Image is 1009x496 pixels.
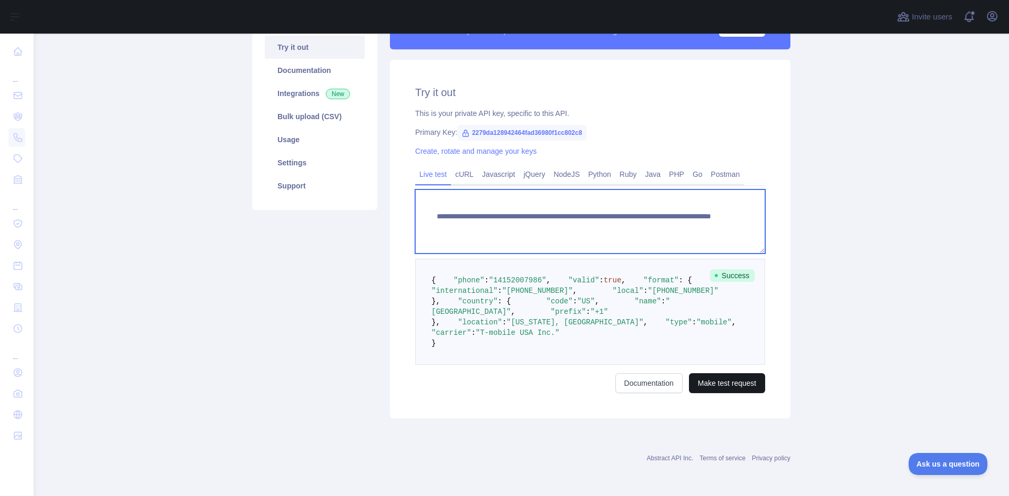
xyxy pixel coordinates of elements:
div: ... [8,63,25,84]
span: , [643,318,647,326]
a: PHP [665,166,688,183]
span: : [485,276,489,284]
span: "international" [431,287,498,295]
span: "T-mobile USA Inc." [476,329,560,337]
button: Invite users [895,8,954,25]
a: Postman [707,166,744,183]
span: : [586,308,590,316]
span: Invite users [912,11,952,23]
a: Javascript [478,166,519,183]
a: Integrations New [265,82,365,105]
a: Documentation [615,373,683,393]
iframe: Toggle Customer Support [909,453,988,475]
span: "code" [546,297,572,305]
a: NodeJS [549,166,584,183]
span: "US" [577,297,595,305]
a: Java [641,166,665,183]
div: ... [8,340,25,361]
span: "country" [458,297,498,305]
span: "[US_STATE], [GEOGRAPHIC_DATA]" [507,318,643,326]
div: Primary Key: [415,127,765,138]
a: Create, rotate and manage your keys [415,147,537,155]
span: , [595,297,599,305]
a: Settings [265,151,365,174]
span: : [599,276,603,284]
a: Usage [265,128,365,151]
span: : [502,318,506,326]
span: "format" [643,276,678,284]
span: "[PHONE_NUMBER]" [648,287,718,295]
span: }, [431,297,440,305]
a: Documentation [265,59,365,82]
span: "[PHONE_NUMBER]" [502,287,572,295]
span: : [643,287,647,295]
span: "name" [635,297,661,305]
span: "location" [458,318,502,326]
a: Live test [415,166,451,183]
span: , [573,287,577,295]
span: }, [431,318,440,326]
button: Make test request [689,373,765,393]
span: , [732,318,736,326]
span: "type" [665,318,692,326]
span: : [573,297,577,305]
span: , [511,308,515,316]
a: Go [688,166,707,183]
span: "14152007986" [489,276,546,284]
span: { [431,276,436,284]
a: Bulk upload (CSV) [265,105,365,128]
span: "prefix" [551,308,586,316]
span: : [692,318,696,326]
span: New [326,89,350,99]
span: : [498,287,502,295]
a: Ruby [615,166,641,183]
h2: Try it out [415,85,765,100]
span: true [604,276,622,284]
a: Privacy policy [752,455,790,462]
span: "mobile" [696,318,732,326]
span: "local" [612,287,643,295]
a: Try it out [265,36,365,59]
a: Terms of service [699,455,745,462]
span: : { [679,276,692,284]
a: jQuery [519,166,549,183]
span: : { [498,297,511,305]
span: : [471,329,476,337]
span: , [546,276,550,284]
a: cURL [451,166,478,183]
div: This is your private API key, specific to this API. [415,108,765,119]
span: "carrier" [431,329,471,337]
a: Abstract API Inc. [647,455,694,462]
span: : [661,297,665,305]
span: , [621,276,625,284]
span: "phone" [454,276,485,284]
span: 2279da128942464fad36980f1cc802c8 [457,125,586,141]
span: "+1" [590,308,608,316]
a: Support [265,174,365,197]
span: Success [710,269,755,282]
div: ... [8,191,25,212]
a: Python [584,166,615,183]
span: "valid" [568,276,599,284]
span: } [431,339,436,347]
